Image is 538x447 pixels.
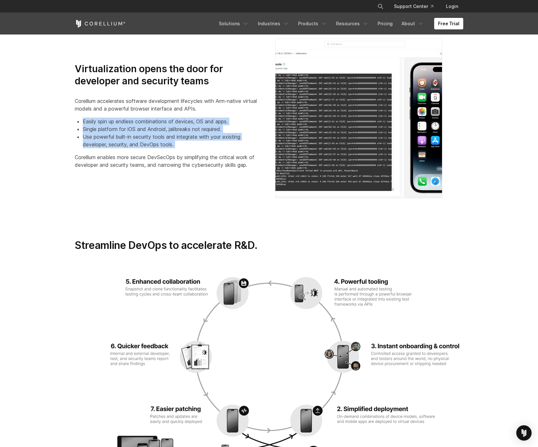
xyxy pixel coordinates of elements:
a: Resources [332,18,373,29]
a: Products [294,18,331,29]
button: Search [375,1,386,12]
a: Industries [254,18,293,29]
a: Pricing [374,18,396,29]
div: Navigation Menu [215,18,463,29]
li: Single platform for iOS and Android, jailbreaks not required. [83,125,263,133]
li: Use powerful built-in security tools and integrate with your existing developer, security, and De... [83,133,263,148]
a: Login [441,1,463,12]
a: Solutions [215,18,253,29]
a: Free Trial [434,18,463,29]
div: Open Intercom Messenger [516,425,532,441]
h3: Virtualization opens the door for developer and security teams [75,63,263,87]
h3: Streamline DevOps to accelerate R&D. [75,239,329,251]
img: Streamline DevSecOps Mobile Devices to accelerate R&D [275,39,442,198]
div: Navigation Menu [370,1,463,12]
p: Corellium accelerates software development lifecycles with Arm-native virtual models and a powerf... [75,97,263,112]
a: Corellium Home [75,20,126,27]
a: Support Center [389,1,438,12]
p: Corellium enables more secure DevSecOps by simplifying the critical work of developer and securit... [75,153,263,169]
li: Easily spin up endless combinations of devices, OS and apps. [83,118,263,125]
a: About [398,18,428,29]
